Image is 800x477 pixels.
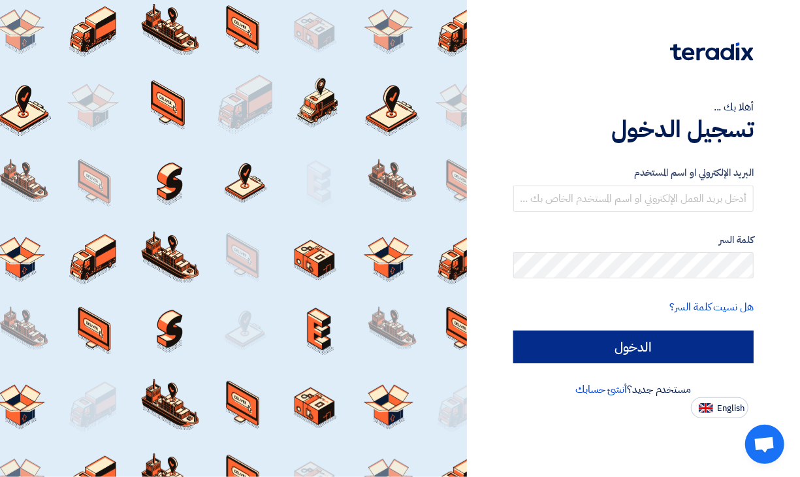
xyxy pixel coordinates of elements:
button: English [691,397,748,418]
div: مستخدم جديد؟ [513,382,754,397]
a: Open chat [745,425,784,464]
input: أدخل بريد العمل الإلكتروني او اسم المستخدم الخاص بك ... [513,186,754,212]
div: أهلا بك ... [513,99,754,115]
label: كلمة السر [513,233,754,248]
h1: تسجيل الدخول [513,115,754,144]
img: en-US.png [699,403,713,413]
img: Teradix logo [670,42,754,61]
a: أنشئ حسابك [575,382,627,397]
span: English [717,404,744,413]
a: هل نسيت كلمة السر؟ [670,299,754,315]
input: الدخول [513,331,754,363]
label: البريد الإلكتروني او اسم المستخدم [513,165,754,180]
